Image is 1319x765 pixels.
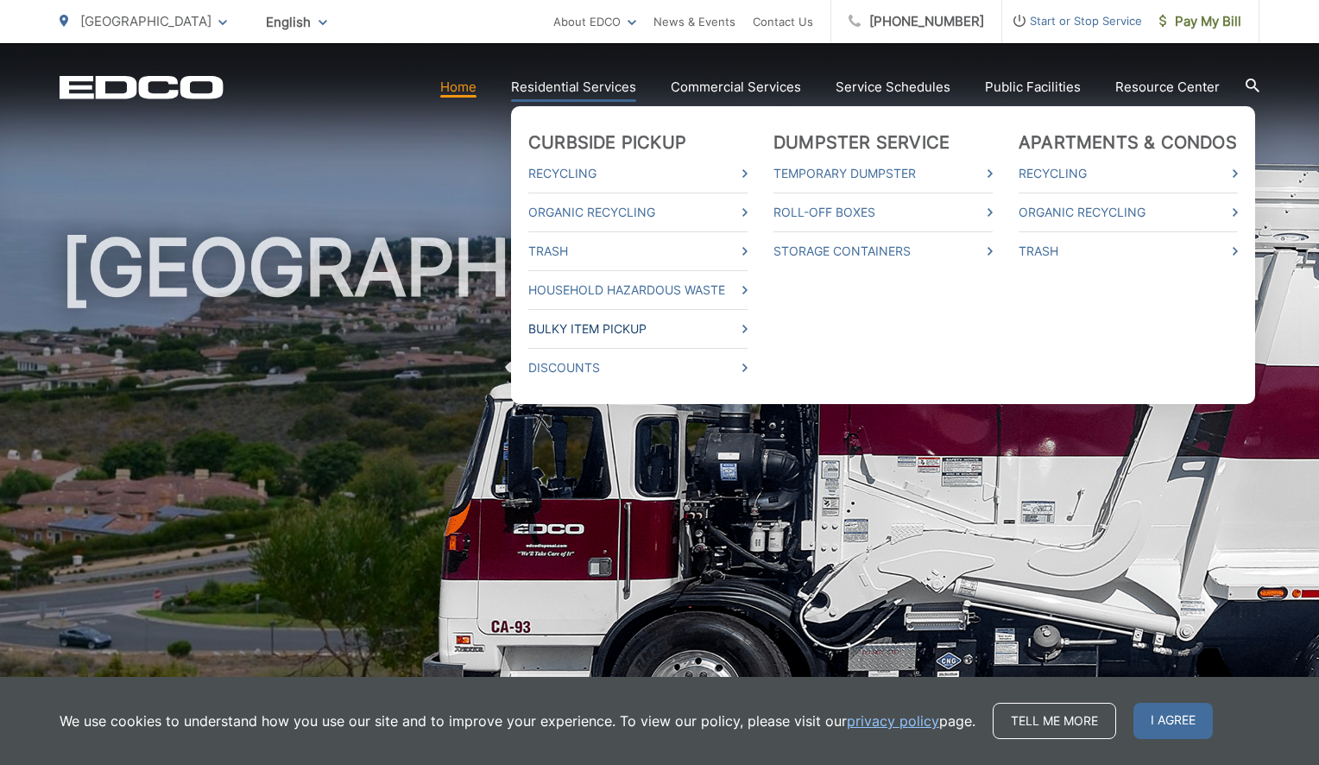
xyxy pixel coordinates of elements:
a: Apartments & Condos [1019,132,1237,153]
a: News & Events [653,11,735,32]
a: Trash [528,241,748,262]
span: [GEOGRAPHIC_DATA] [80,13,211,29]
a: Organic Recycling [528,202,748,223]
a: Household Hazardous Waste [528,280,748,300]
a: Service Schedules [836,77,950,98]
a: privacy policy [847,711,939,731]
a: EDCD logo. Return to the homepage. [60,75,224,99]
a: Resource Center [1115,77,1220,98]
a: Contact Us [753,11,813,32]
a: Dumpster Service [773,132,950,153]
a: Recycling [1019,163,1238,184]
a: Residential Services [511,77,636,98]
a: Curbside Pickup [528,132,686,153]
a: Temporary Dumpster [773,163,993,184]
a: Storage Containers [773,241,993,262]
a: Tell me more [993,703,1116,739]
span: I agree [1133,703,1213,739]
a: About EDCO [553,11,636,32]
a: Public Facilities [985,77,1081,98]
span: English [253,7,340,37]
a: Recycling [528,163,748,184]
a: Home [440,77,476,98]
span: Pay My Bill [1159,11,1241,32]
a: Roll-Off Boxes [773,202,993,223]
p: We use cookies to understand how you use our site and to improve your experience. To view our pol... [60,711,975,731]
a: Trash [1019,241,1238,262]
a: Commercial Services [671,77,801,98]
a: Discounts [528,357,748,378]
a: Bulky Item Pickup [528,319,748,339]
a: Organic Recycling [1019,202,1238,223]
